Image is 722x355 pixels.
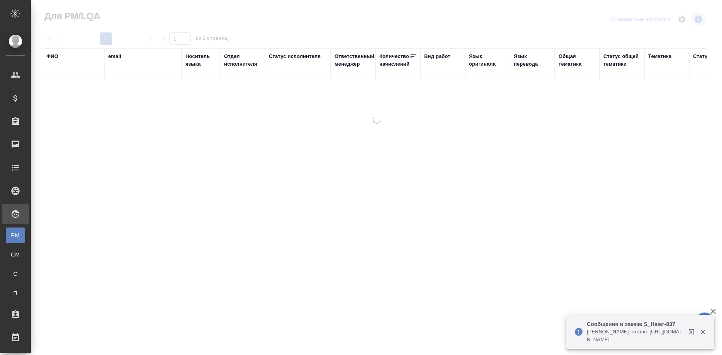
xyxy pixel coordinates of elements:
a: CM [6,247,25,262]
div: Общая тематика [559,53,596,68]
div: Вид работ [424,53,450,60]
a: PM [6,228,25,243]
div: Язык перевода [514,53,551,68]
button: Закрыть [695,328,711,335]
button: 🙏 [695,313,714,332]
div: Статус исполнителя [269,53,321,60]
span: PM [10,231,21,239]
div: Язык оригинала [469,53,506,68]
span: CM [10,251,21,258]
div: Отдел исполнителя [224,53,261,68]
div: Ответственный менеджер [335,53,374,68]
span: С [10,270,21,278]
div: ФИО [46,53,58,60]
div: Количество начислений [379,53,409,68]
div: Статус общей тематики [603,53,640,68]
a: П [6,285,25,301]
p: Сообщения в заказе S_Haier-837 [587,320,683,328]
div: Носитель языка [185,53,216,68]
div: Тематика [648,53,671,60]
div: email [108,53,121,60]
a: С [6,266,25,282]
p: [PERSON_NAME]: готово: [URL][DOMAIN_NAME] [587,328,683,343]
span: П [10,289,21,297]
button: Открыть в новой вкладке [684,324,702,343]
